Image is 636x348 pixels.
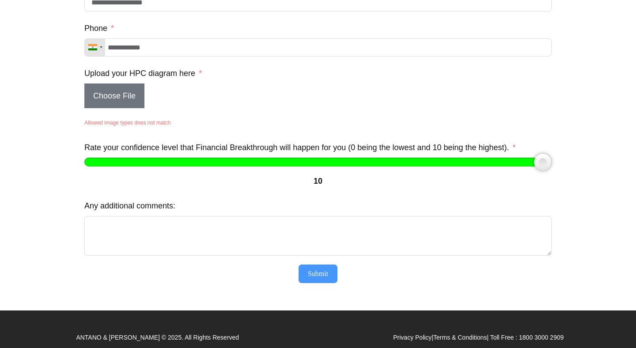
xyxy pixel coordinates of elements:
div: Allowed image types does not match [84,115,552,131]
p: | | Toll Free : 1800 3000 2909 [393,331,564,344]
a: Terms & Conditions [433,334,487,341]
p: ANTANO & [PERSON_NAME] © 2025. All Rights Reserved [76,331,239,344]
label: Rate your confidence level that Financial Breakthrough will happen for you (0 being the lowest an... [84,140,516,155]
textarea: Any additional comments: [84,216,552,256]
div: Telephone country code [85,39,105,56]
button: Submit [299,265,337,283]
a: Privacy Policy [393,334,432,341]
span: Choose File [84,83,144,108]
input: Phone [84,38,552,57]
label: Upload your HPC diagram here [84,65,202,81]
label: Phone [84,20,114,36]
label: Any additional comments: [84,198,175,214]
div: 10 [84,173,552,189]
